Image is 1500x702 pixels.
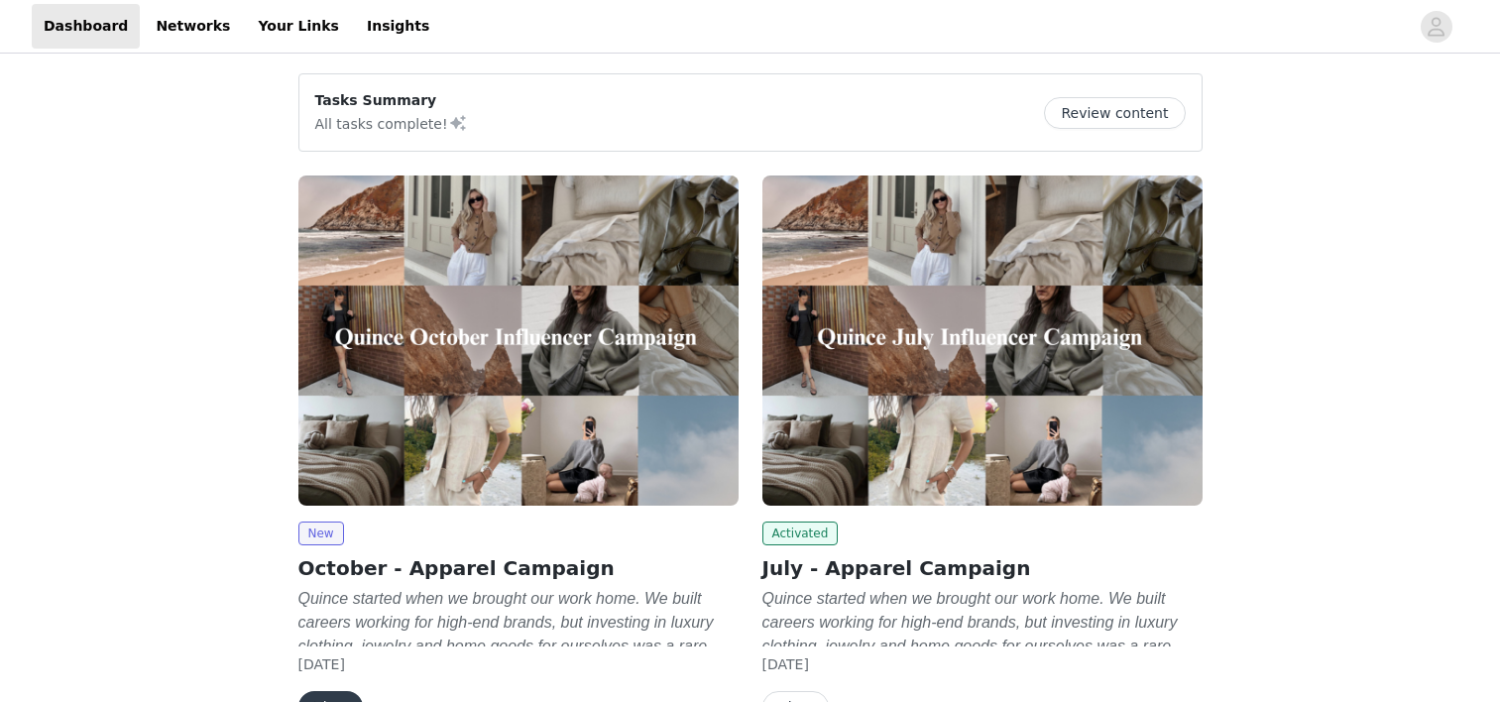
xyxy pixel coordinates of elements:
[762,175,1203,506] img: Quince
[315,111,468,135] p: All tasks complete!
[355,4,441,49] a: Insights
[144,4,242,49] a: Networks
[298,553,739,583] h2: October - Apparel Campaign
[246,4,351,49] a: Your Links
[1427,11,1445,43] div: avatar
[298,522,344,545] span: New
[762,656,809,672] span: [DATE]
[298,656,345,672] span: [DATE]
[298,175,739,506] img: Quince
[315,90,468,111] p: Tasks Summary
[32,4,140,49] a: Dashboard
[762,522,839,545] span: Activated
[1044,97,1185,129] button: Review content
[762,553,1203,583] h2: July - Apparel Campaign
